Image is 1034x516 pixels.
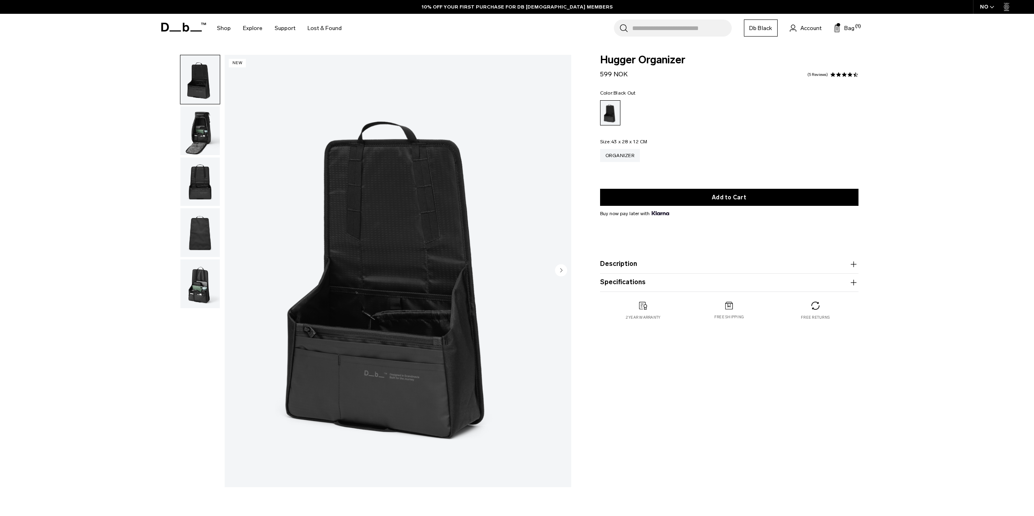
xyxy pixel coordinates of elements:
button: Description [600,259,858,269]
p: 2 year warranty [626,315,661,320]
button: Next slide [555,264,567,278]
legend: Color: [600,91,636,95]
button: Hugger Organizer Black Out [180,106,220,155]
img: Hugger Organizer Black Out [180,259,220,308]
a: Lost & Found [308,14,342,43]
p: New [229,59,246,67]
p: Free shipping [714,314,744,320]
legend: Size: [600,139,648,144]
a: Organizer [600,149,640,162]
a: Support [275,14,295,43]
img: Hugger Organizer Black Out [180,106,220,155]
a: 5 reviews [807,73,828,77]
button: Bag (1) [834,23,854,33]
a: Account [790,23,822,33]
span: 599 NOK [600,70,628,78]
a: Db Black [744,19,778,37]
a: 10% OFF YOUR FIRST PURCHASE FOR DB [DEMOGRAPHIC_DATA] MEMBERS [422,3,613,11]
a: Shop [217,14,231,43]
p: Free returns [801,315,830,320]
button: Specifications [600,278,858,287]
span: Account [800,24,822,32]
span: 43 x 28 x 12 CM [611,139,648,145]
img: Hugger Organizer Black Out [180,208,220,257]
img: {"height" => 20, "alt" => "Klarna"} [652,211,669,215]
span: Bag [844,24,854,32]
span: Buy now pay later with [600,210,669,217]
img: Hugger Organizer Black Out [180,55,220,104]
button: Hugger Organizer Black Out [180,208,220,257]
span: Black Out [613,90,635,96]
li: 1 / 5 [225,55,571,487]
button: Hugger Organizer Black Out [180,259,220,309]
span: (1) [855,23,861,30]
button: Add to Cart [600,189,858,206]
a: Black Out [600,100,620,125]
a: Explore [243,14,262,43]
nav: Main Navigation [211,14,348,43]
button: Hugger Organizer Black Out [180,157,220,207]
img: Hugger Organizer Black Out [180,158,220,206]
span: Hugger Organizer [600,55,858,65]
img: Hugger Organizer Black Out [225,55,571,487]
